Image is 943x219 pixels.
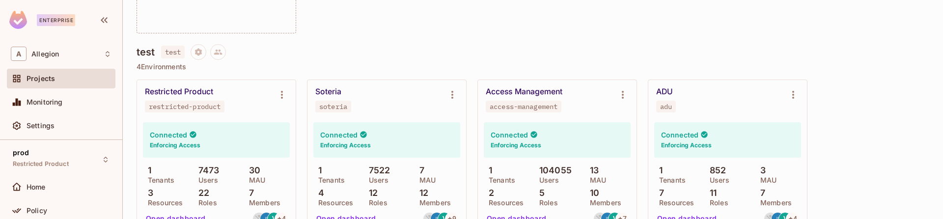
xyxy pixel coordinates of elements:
button: Environment settings [783,85,803,105]
p: MAU [755,176,777,184]
p: 2 [484,188,494,198]
div: Restricted Product [145,87,213,97]
p: 7 [415,165,424,175]
div: restricted-product [149,103,221,110]
span: Workspace: Allegion [31,50,59,58]
h4: test [137,46,155,58]
p: 1 [313,165,322,175]
p: Roles [534,199,558,207]
p: Users [364,176,388,184]
p: 7 [654,188,664,198]
p: Resources [654,199,694,207]
div: access-management [490,103,557,110]
h6: Enforcing Access [491,141,541,150]
p: Members [244,199,280,207]
p: Tenants [484,176,515,184]
span: Settings [27,122,55,130]
h6: Enforcing Access [150,141,200,150]
div: Access Management [486,87,562,97]
p: 30 [244,165,260,175]
div: ADU [656,87,673,97]
p: 1 [654,165,663,175]
h4: Connected [491,130,528,139]
h6: Enforcing Access [661,141,712,150]
button: Environment settings [613,85,633,105]
h6: Enforcing Access [320,141,371,150]
img: SReyMgAAAABJRU5ErkJggg== [9,11,27,29]
span: Policy [27,207,47,215]
p: 1 [143,165,151,175]
p: 1 [484,165,492,175]
span: Monitoring [27,98,63,106]
p: MAU [415,176,436,184]
h4: Connected [320,130,358,139]
span: Restricted Product [13,160,69,168]
span: prod [13,149,29,157]
p: 3 [755,165,766,175]
p: 12 [364,188,378,198]
p: 7473 [194,165,220,175]
p: Members [415,199,451,207]
p: 4 [313,188,324,198]
p: 10 [585,188,599,198]
p: 5 [534,188,545,198]
p: Roles [194,199,217,207]
p: MAU [585,176,606,184]
p: Tenants [313,176,345,184]
p: 12 [415,188,428,198]
p: 852 [705,165,726,175]
p: Users [705,176,729,184]
p: 4 Environments [137,63,929,71]
span: test [161,46,185,58]
p: Members [585,199,621,207]
h4: Connected [150,130,187,139]
span: A [11,47,27,61]
p: Members [755,199,792,207]
p: 7 [755,188,765,198]
div: soteria [319,103,347,110]
button: Environment settings [443,85,462,105]
h4: Connected [661,130,698,139]
div: Enterprise [37,14,75,26]
div: adu [660,103,672,110]
p: Resources [484,199,524,207]
p: 104055 [534,165,572,175]
p: Roles [705,199,728,207]
p: 22 [194,188,209,198]
p: 13 [585,165,599,175]
span: Project settings [191,49,206,58]
p: Tenants [654,176,686,184]
p: Users [534,176,559,184]
span: Home [27,183,46,191]
p: Resources [143,199,183,207]
p: 11 [705,188,717,198]
button: Environment settings [272,85,292,105]
p: 7 [244,188,254,198]
p: Users [194,176,218,184]
p: 3 [143,188,153,198]
p: Tenants [143,176,174,184]
p: MAU [244,176,265,184]
p: Roles [364,199,388,207]
div: Soteria [315,87,342,97]
p: 7522 [364,165,390,175]
span: Projects [27,75,55,82]
p: Resources [313,199,353,207]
